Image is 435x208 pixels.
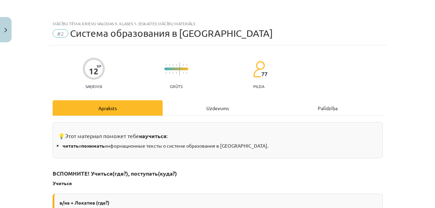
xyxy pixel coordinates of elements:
div: Mācību tēma: Krievu valodas 9. klases 1. ieskaites mācību materiāls [53,21,383,26]
p: Saņemsi [83,84,105,89]
img: icon-short-line-57e1e144782c952c97e751825c79c345078a6d821885a25fce030b3d8c18986b.svg [183,64,183,66]
div: Palīdzība [273,100,383,116]
p: pilda [253,84,264,89]
img: icon-short-line-57e1e144782c952c97e751825c79c345078a6d821885a25fce030b3d8c18986b.svg [183,72,183,74]
div: 12 [89,66,98,76]
strong: читать [63,143,79,149]
img: students-c634bb4e5e11cddfef0936a35e636f08e4e9abd3cc4e673bd6f9a4125e45ecb1.svg [253,61,265,78]
b: ВСПОМНИТЕ! Учиться(где?), поступать(куда?) [53,170,177,177]
span: XP [97,64,101,68]
p: Grūts [170,84,182,89]
b: научиться [139,132,166,139]
img: icon-long-line-d9ea69661e0d244f92f715978eff75569469978d946b2353a9bb055b3ed8787d.svg [179,62,180,76]
div: Apraksts [53,100,163,116]
img: icon-short-line-57e1e144782c952c97e751825c79c345078a6d821885a25fce030b3d8c18986b.svg [176,64,177,66]
img: icon-close-lesson-0947bae3869378f0d4975bcd49f059093ad1ed9edebbc8119c70593378902aed.svg [4,28,7,32]
span: 77 [261,71,268,77]
img: icon-short-line-57e1e144782c952c97e751825c79c345078a6d821885a25fce030b3d8c18986b.svg [186,64,187,66]
strong: понимать [81,143,105,149]
img: icon-short-line-57e1e144782c952c97e751825c79c345078a6d821885a25fce030b3d8c18986b.svg [169,64,170,66]
span: Система образования в [GEOGRAPHIC_DATA] [70,28,273,39]
span: #2 [53,29,68,38]
b: Учиться [53,180,72,186]
b: в/на + Локатив (где?) [59,199,109,206]
img: icon-short-line-57e1e144782c952c97e751825c79c345078a6d821885a25fce030b3d8c18986b.svg [176,72,177,74]
img: icon-short-line-57e1e144782c952c97e751825c79c345078a6d821885a25fce030b3d8c18986b.svg [186,72,187,74]
img: icon-short-line-57e1e144782c952c97e751825c79c345078a6d821885a25fce030b3d8c18986b.svg [169,72,170,74]
div: Uzdevums [163,100,273,116]
li: и информационные тексты о системе образования в [GEOGRAPHIC_DATA]. [63,142,377,149]
h3: 💡Этот материал поможет тебе : [58,128,377,140]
